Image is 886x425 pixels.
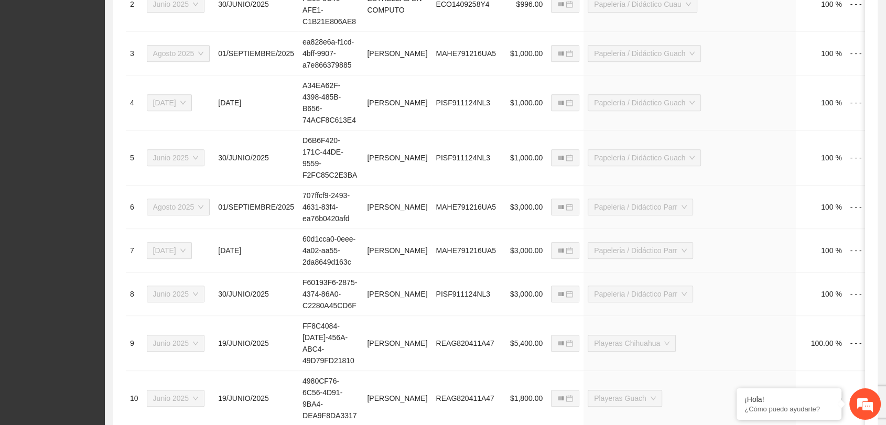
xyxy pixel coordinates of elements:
span: Papelería / Didáctico Guach [594,150,695,166]
td: MAHE791216UA5 [431,32,502,75]
div: Minimizar ventana de chat en vivo [172,5,197,30]
td: 5 [126,130,143,186]
td: MAHE791216UA5 [431,186,502,229]
td: 30/JUNIO/2025 [214,273,298,316]
td: 9 [126,316,143,371]
span: Playeras Guach [594,390,656,406]
td: $3,000.00 [502,229,547,273]
p: ¿Cómo puedo ayudarte? [744,405,834,413]
td: [DATE] [214,229,298,273]
td: 707ffcf9-2493-4631-83f4-ea76b0420afd [298,186,363,229]
span: Papeleria / Didáctico Parr [594,199,687,215]
td: FF8C4084-[DATE]-456A-ABC4-49D79FD21810 [298,316,363,371]
td: D6B6F420-171C-44DE-9559-F2FC85C2E3BA [298,130,363,186]
td: [PERSON_NAME] [363,130,431,186]
td: MAHE791216UA5 [431,229,502,273]
td: $1,000.00 [502,32,547,75]
td: 01/SEPTIEMBRE/2025 [214,32,298,75]
span: Papelería / Didáctico Guach [594,95,695,111]
td: PISF911124NL3 [431,130,502,186]
td: 100 % [796,130,846,186]
span: Junio 2025 [153,390,199,406]
span: Junio 2025 [153,150,199,166]
span: Agosto 2025 [153,199,204,215]
span: Junio 2025 [153,335,199,351]
span: Julio 2025 [153,243,186,258]
td: 3 [126,32,143,75]
div: ¡Hola! [744,395,834,404]
td: 100.00 % [796,316,846,371]
span: Junio 2025 [153,286,199,302]
span: Papeleria / Didáctico Parr [594,286,687,302]
td: F60193F6-2875-4374-86A0-C2280A45CD6F [298,273,363,316]
td: 8 [126,273,143,316]
td: 100 % [796,186,846,229]
td: REAG820411A47 [431,316,502,371]
span: Papeleria / Didáctico Parr [594,243,687,258]
td: $5,400.00 [502,316,547,371]
span: Agosto 2025 [153,46,204,61]
td: A34EA62F-4398-485B-B656-74ACF8C613E4 [298,75,363,130]
td: [PERSON_NAME] [363,316,431,371]
td: 60d1cca0-0eee-4a02-aa55-2da8649d163c [298,229,363,273]
td: 7 [126,229,143,273]
td: 100 % [796,273,846,316]
span: Julio 2025 [153,95,186,111]
td: PISF911124NL3 [431,75,502,130]
td: $1,000.00 [502,75,547,130]
td: [PERSON_NAME] [363,229,431,273]
div: Chatee con nosotros ahora [55,53,176,67]
td: [PERSON_NAME] [363,32,431,75]
td: [PERSON_NAME] [363,186,431,229]
td: $1,000.00 [502,130,547,186]
td: 6 [126,186,143,229]
td: ea828e6a-f1cd-4bff-9907-a7e866379885 [298,32,363,75]
td: 100 % [796,32,846,75]
td: 100 % [796,229,846,273]
td: 19/JUNIO/2025 [214,316,298,371]
td: PISF911124NL3 [431,273,502,316]
td: 4 [126,75,143,130]
td: [PERSON_NAME] [363,273,431,316]
td: $3,000.00 [502,273,547,316]
span: Papelería / Didáctico Guach [594,46,695,61]
textarea: Escriba su mensaje y pulse “Intro” [5,286,200,323]
td: [PERSON_NAME] [363,75,431,130]
span: Playeras Chihuahua [594,335,669,351]
td: [DATE] [214,75,298,130]
td: 01/SEPTIEMBRE/2025 [214,186,298,229]
td: 30/JUNIO/2025 [214,130,298,186]
td: 100 % [796,75,846,130]
span: Estamos en línea. [61,140,145,246]
td: $3,000.00 [502,186,547,229]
